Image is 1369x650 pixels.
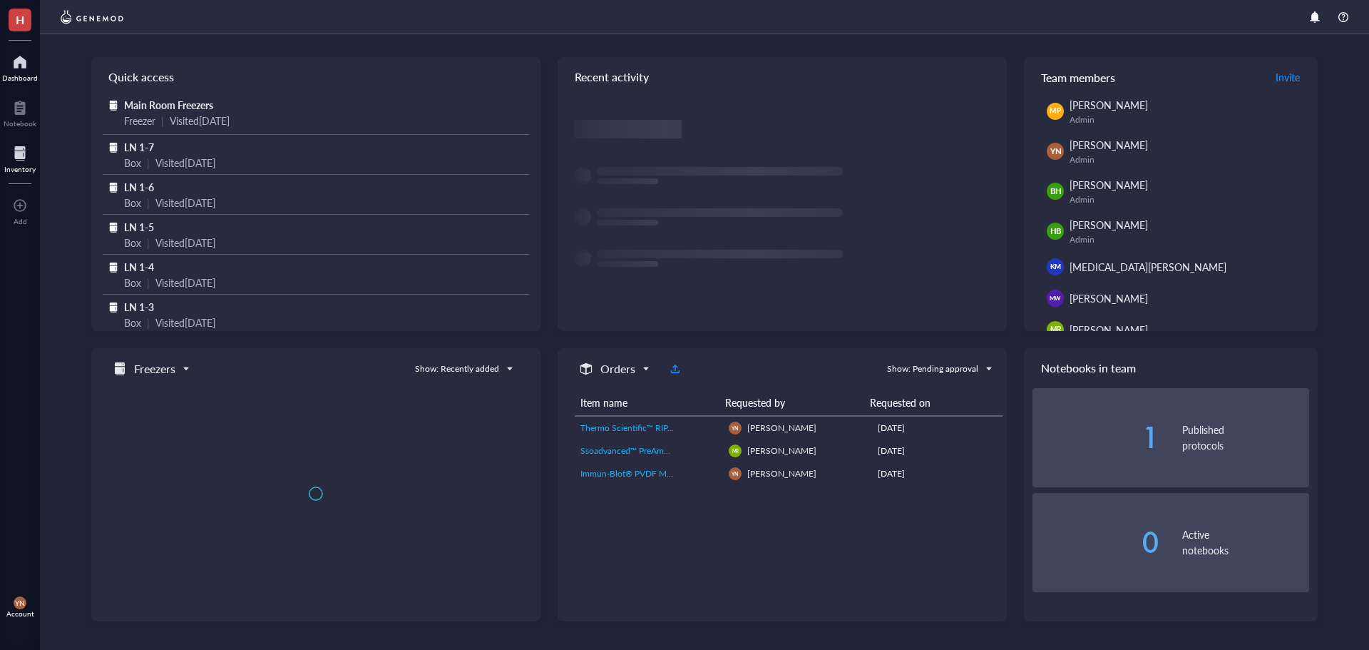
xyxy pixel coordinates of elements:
[147,155,150,171] div: |
[4,96,36,128] a: Notebook
[1050,146,1061,158] span: YN
[134,360,175,377] h5: Freezers
[1070,218,1148,232] span: [PERSON_NAME]
[124,220,154,234] span: LN 1-5
[580,422,717,435] a: Thermo Scientific™ RIPA Lysis and Extraction Buffer
[147,275,150,290] div: |
[124,315,141,330] div: Box
[878,445,997,457] div: [DATE]
[124,260,154,274] span: LN 1-4
[1070,194,1303,205] div: Admin
[91,57,540,97] div: Quick access
[1275,66,1301,88] button: Invite
[155,315,215,330] div: Visited [DATE]
[719,390,864,416] th: Requested by
[161,113,164,128] div: |
[1050,324,1061,335] span: MR
[14,217,27,225] div: Add
[1050,262,1060,272] span: KM
[124,98,213,112] span: Main Room Freezers
[600,360,635,377] h5: Orders
[732,425,739,431] span: YN
[170,113,230,128] div: Visited [DATE]
[155,195,215,210] div: Visited [DATE]
[1032,528,1159,557] div: 0
[147,195,150,210] div: |
[887,362,978,375] div: Show: Pending approval
[580,445,717,457] a: Ssoadvanced™ PreAmp Supermix, 50 x 50 µl rxns, 1.25 ml, 1725160
[16,11,24,29] span: H
[2,51,38,82] a: Dashboard
[878,422,997,435] div: [DATE]
[6,609,34,618] div: Account
[155,235,215,250] div: Visited [DATE]
[580,467,816,479] span: Immun-Blot® PVDF Membrane, Roll, 26 cm x 3.3 m, 1620177
[864,390,991,416] th: Requested on
[1050,294,1061,303] span: MW
[124,113,155,128] div: Freezer
[4,119,36,128] div: Notebook
[732,448,739,454] span: MR
[575,390,719,416] th: Item name
[2,73,38,82] div: Dashboard
[1050,186,1061,198] span: BH
[1050,106,1060,116] span: MP
[580,467,717,480] a: Immun-Blot® PVDF Membrane, Roll, 26 cm x 3.3 m, 1620177
[1024,348,1318,388] div: Notebooks in team
[124,155,141,171] div: Box
[558,57,1007,97] div: Recent activity
[155,275,215,290] div: Visited [DATE]
[1276,70,1300,84] span: Invite
[124,180,154,194] span: LN 1-6
[415,362,499,375] div: Show: Recently added
[1070,178,1148,192] span: [PERSON_NAME]
[1070,234,1303,245] div: Admin
[147,315,150,330] div: |
[1070,323,1148,337] span: [PERSON_NAME]
[124,300,154,314] span: LN 1-3
[4,165,36,173] div: Inventory
[747,445,816,457] span: [PERSON_NAME]
[4,142,36,173] a: Inventory
[1050,225,1061,238] span: HB
[147,235,150,250] div: |
[124,195,141,210] div: Box
[124,140,154,154] span: LN 1-7
[1070,138,1148,152] span: [PERSON_NAME]
[1024,57,1318,97] div: Team members
[124,235,141,250] div: Box
[1182,527,1309,558] div: Active notebooks
[1070,98,1148,112] span: [PERSON_NAME]
[1070,114,1303,126] div: Admin
[57,9,127,26] img: genemod-logo
[878,467,997,480] div: [DATE]
[580,422,775,434] span: Thermo Scientific™ RIPA Lysis and Extraction Buffer
[747,422,816,434] span: [PERSON_NAME]
[15,599,25,607] span: YN
[1070,260,1226,274] span: [MEDICAL_DATA][PERSON_NAME]
[1032,423,1159,452] div: 1
[1070,154,1303,166] div: Admin
[732,470,739,477] span: YN
[1070,291,1148,305] span: [PERSON_NAME]
[747,467,816,479] span: [PERSON_NAME]
[580,445,839,457] span: Ssoadvanced™ PreAmp Supermix, 50 x 50 µl rxns, 1.25 ml, 1725160
[1182,422,1309,453] div: Published protocols
[124,275,141,290] div: Box
[155,155,215,171] div: Visited [DATE]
